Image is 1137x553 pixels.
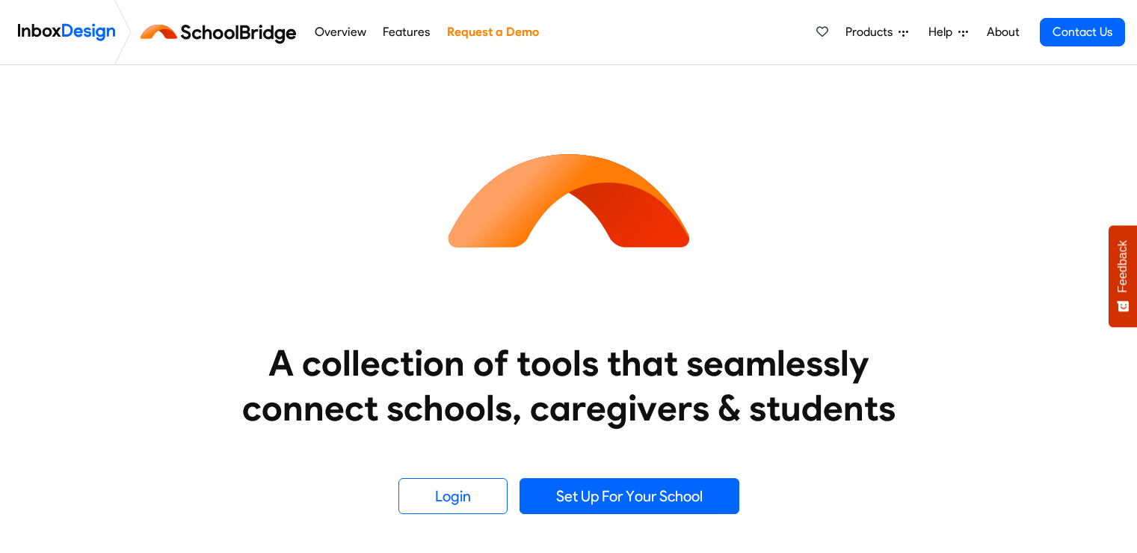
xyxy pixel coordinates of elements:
a: Overview [310,17,370,47]
a: About [982,17,1023,47]
heading: A collection of tools that seamlessly connect schools, caregivers & students [214,340,924,430]
a: Help [922,17,974,47]
img: icon_schoolbridge.svg [434,65,703,334]
a: Features [379,17,434,47]
a: Login [398,478,508,514]
a: Request a Demo [443,17,543,47]
img: schoolbridge logo [138,14,306,50]
a: Products [839,17,914,47]
span: Feedback [1116,240,1130,293]
a: Contact Us [1040,18,1125,46]
span: Products [845,23,899,41]
a: Set Up For Your School [520,478,739,514]
button: Feedback - Show survey [1109,225,1137,327]
span: Help [928,23,958,41]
